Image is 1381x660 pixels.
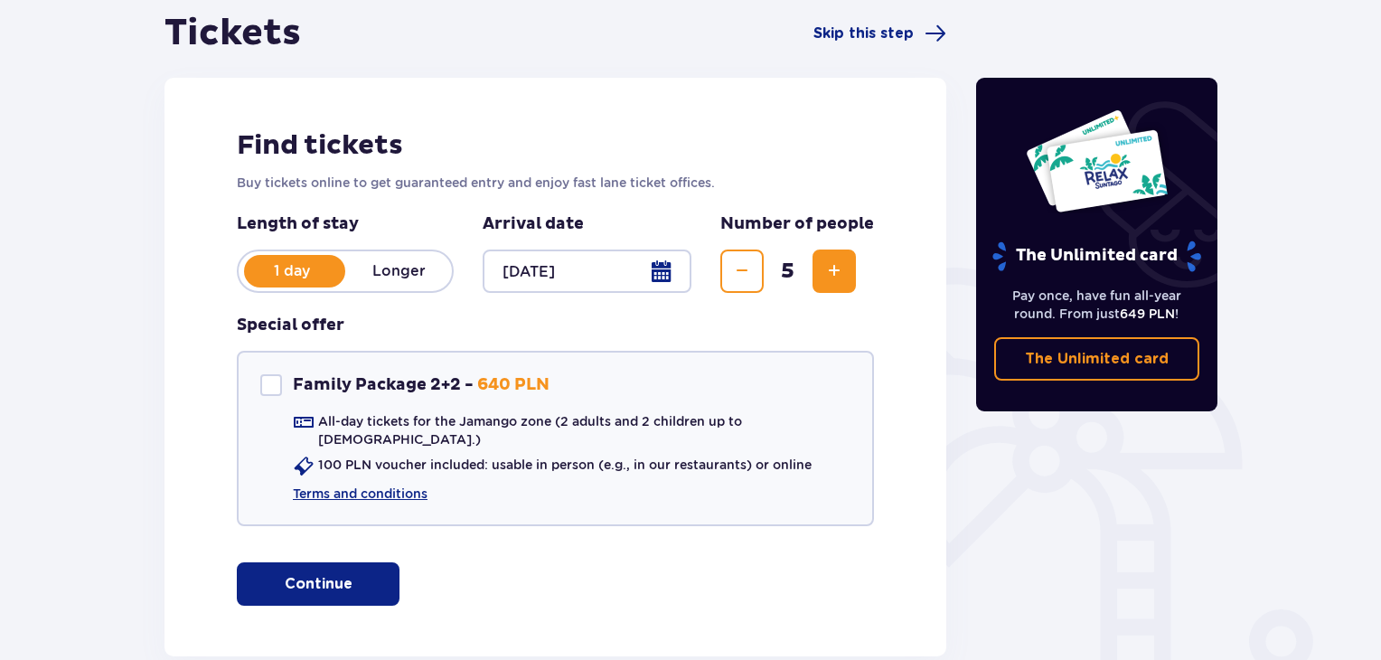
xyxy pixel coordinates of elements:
[237,213,454,235] p: Length of stay
[813,250,856,293] button: Increase
[1120,306,1175,321] span: 649 PLN
[318,412,850,448] p: All-day tickets for the Jamango zone (2 adults and 2 children up to [DEMOGRAPHIC_DATA].)
[345,261,452,281] p: Longer
[767,258,809,285] span: 5
[237,315,344,336] h3: Special offer
[477,374,550,396] p: 640 PLN
[237,174,874,192] p: Buy tickets online to get guaranteed entry and enjoy fast lane ticket offices.
[994,337,1200,381] a: The Unlimited card
[285,574,352,594] p: Continue
[994,287,1200,323] p: Pay once, have fun all-year round. From just !
[720,213,874,235] p: Number of people
[720,250,764,293] button: Decrease
[293,485,427,503] a: Terms and conditions
[1025,349,1169,369] p: The Unlimited card
[813,23,946,44] a: Skip this step
[813,24,914,43] span: Skip this step
[991,240,1203,272] p: The Unlimited card
[239,261,345,281] p: 1 day
[318,456,812,474] p: 100 PLN voucher included: usable in person (e.g., in our restaurants) or online
[293,374,474,396] p: Family Package 2+2 -
[237,562,399,606] button: Continue
[164,11,301,56] h1: Tickets
[1025,108,1169,213] img: Two entry cards to Suntago with the word 'UNLIMITED RELAX', featuring a white background with tro...
[483,213,584,235] p: Arrival date
[237,128,874,163] h2: Find tickets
